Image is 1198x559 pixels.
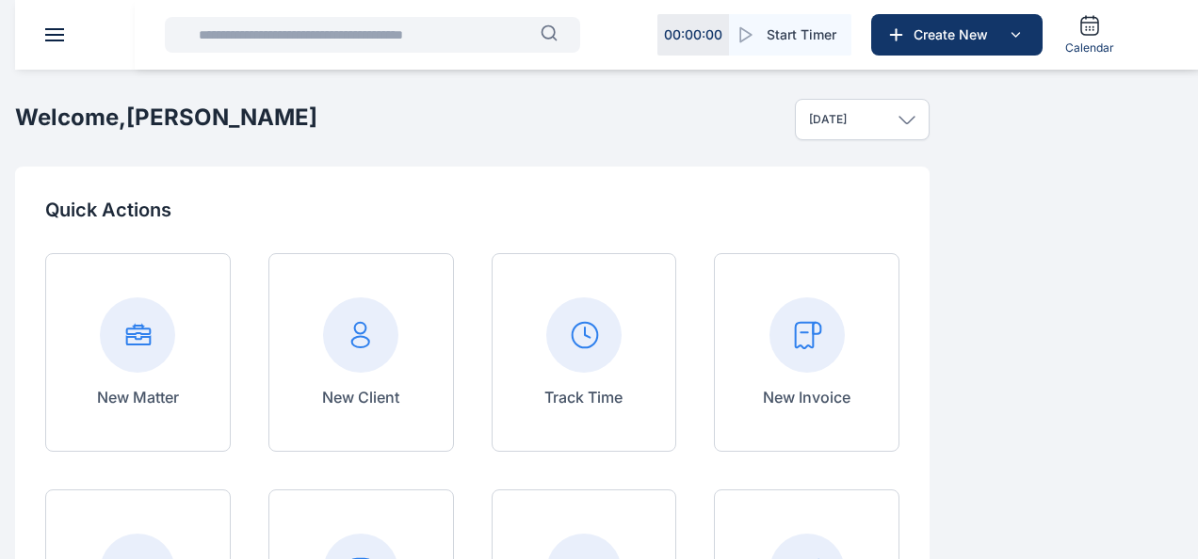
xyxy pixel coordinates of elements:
[906,25,1004,44] span: Create New
[1065,40,1114,56] span: Calendar
[809,112,847,127] p: [DATE]
[1058,7,1122,63] a: Calendar
[664,25,722,44] p: 00 : 00 : 00
[45,197,899,223] p: Quick Actions
[767,25,836,44] span: Start Timer
[15,103,317,133] h2: Welcome, [PERSON_NAME]
[729,14,851,56] button: Start Timer
[763,386,850,408] p: New Invoice
[871,14,1043,56] button: Create New
[544,386,623,408] p: Track Time
[322,386,399,408] p: New Client
[97,386,179,408] p: New Matter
